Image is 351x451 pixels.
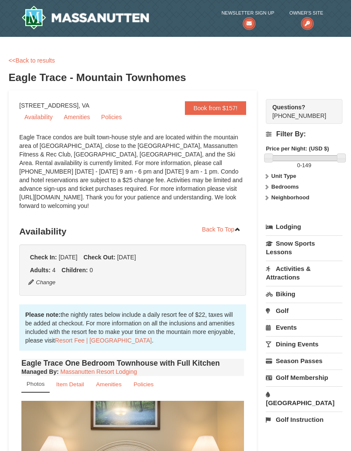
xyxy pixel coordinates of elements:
strong: Check In: [30,254,57,261]
div: the nightly rates below include a daily resort fee of $22, taxes will be added at checkout. For m... [19,304,246,351]
label: - [266,161,342,170]
a: Activities & Attractions [266,261,342,285]
small: Amenities [96,381,122,388]
a: Amenities [90,376,127,393]
small: Policies [134,381,154,388]
a: Photos [21,376,50,393]
a: Massanutten Resort [21,6,149,30]
a: Golf Membership [266,370,342,385]
strong: Children: [62,267,88,274]
strong: : [21,368,59,375]
a: Snow Sports Lessons [266,235,342,260]
strong: Check Out: [83,254,116,261]
a: Events [266,319,342,335]
a: Back To Top [196,223,246,236]
a: Lodging [266,219,342,235]
a: Item Detail [51,376,89,393]
a: Newsletter Sign Up [221,9,274,26]
a: Amenities [59,111,95,123]
h4: Filter By: [266,130,342,138]
a: [GEOGRAPHIC_DATA] [266,386,342,411]
strong: Unit Type [271,173,296,179]
a: Dining Events [266,336,342,352]
a: Policies [96,111,127,123]
span: Owner's Site [289,9,323,17]
span: 0 [297,162,300,168]
a: Season Passes [266,353,342,369]
span: Newsletter Sign Up [221,9,274,17]
span: Managed By [21,368,57,375]
h4: Eagle Trace One Bedroom Townhouse with Full Kitchen [21,359,244,367]
span: [DATE] [117,254,136,261]
a: Book from $157! [185,101,246,115]
a: <<Back to results [9,57,55,64]
img: Massanutten Resort Logo [21,6,149,30]
strong: Adults: [30,267,51,274]
strong: Bedrooms [271,183,299,190]
h3: Availability [19,223,246,240]
span: 0 [89,267,93,274]
small: Photos [27,381,45,387]
strong: Neighborhood [271,194,309,201]
h3: Eagle Trace - Mountain Townhomes [9,69,342,86]
small: Item Detail [56,381,84,388]
strong: Questions? [272,104,305,111]
span: [DATE] [59,254,77,261]
a: Biking [266,286,342,302]
button: Change [28,278,56,287]
span: 149 [302,162,312,168]
a: Policies [128,376,159,393]
a: Golf Instruction [266,412,342,427]
strong: Please note: [25,311,60,318]
a: Golf [266,303,342,319]
strong: Price per Night: (USD $) [266,145,329,152]
a: Massanutten Resort Lodging [60,368,137,375]
span: [PHONE_NUMBER] [272,103,327,119]
div: Eagle Trace condos are built town-house style and are located within the mountain area of [GEOGRA... [19,133,246,219]
a: Resort Fee | [GEOGRAPHIC_DATA] [55,337,152,344]
span: 4 [52,267,56,274]
a: Owner's Site [289,9,323,26]
a: Availability [19,111,58,123]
